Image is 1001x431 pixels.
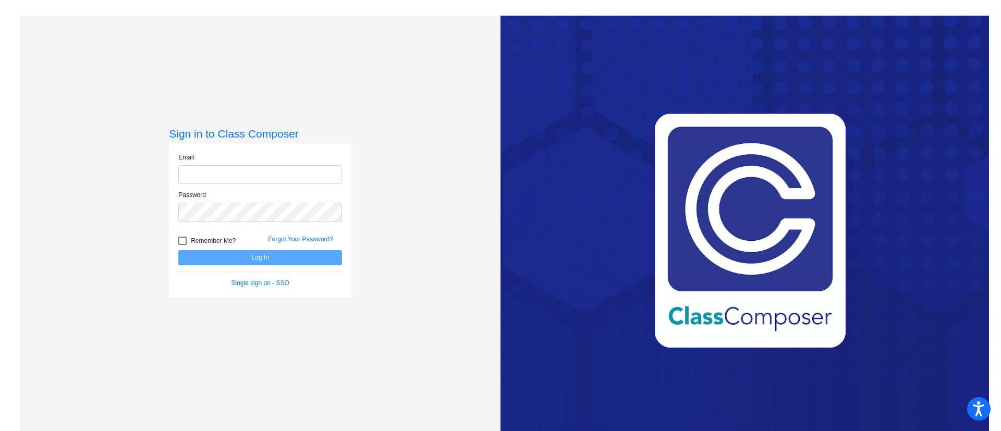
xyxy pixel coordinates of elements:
[191,235,236,247] span: Remember Me?
[178,250,342,265] button: Log In
[178,190,206,200] label: Password
[178,153,194,162] label: Email
[268,236,333,243] a: Forgot Your Password?
[169,127,351,140] h3: Sign in to Class Composer
[231,279,289,287] a: Single sign on - SSO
